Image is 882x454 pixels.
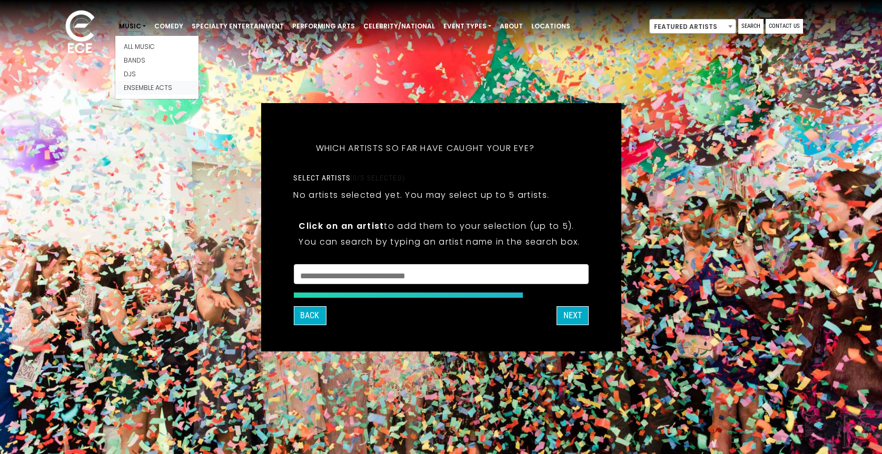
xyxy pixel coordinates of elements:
button: Next [557,306,589,325]
a: Music [115,17,150,35]
a: Ensemble Acts [115,81,199,95]
a: Contact Us [766,19,803,34]
a: Bands [115,54,199,67]
a: Djs [115,67,199,81]
p: No artists selected yet. You may select up to 5 artists. [293,188,549,201]
p: You can search by typing an artist name in the search box. [299,235,583,248]
span: (0/5 selected) [350,174,405,182]
img: ece_new_logo_whitev2-1.png [54,7,106,58]
h5: Which artists so far have caught your eye? [293,129,557,167]
span: Featured Artists [649,19,736,34]
a: Specialty Entertainment [187,17,288,35]
a: Locations [527,17,574,35]
p: to add them to your selection (up to 5). [299,219,583,233]
button: Back [293,306,326,325]
a: About [495,17,527,35]
a: Celebrity/National [359,17,439,35]
strong: Click on an artist [299,220,384,232]
span: Featured Artists [650,19,736,34]
a: Search [738,19,764,34]
label: Select artists [293,173,404,183]
a: Performing Arts [288,17,359,35]
textarea: Search [300,271,581,280]
a: Comedy [150,17,187,35]
a: All Music [115,40,199,54]
a: Event Types [439,17,495,35]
